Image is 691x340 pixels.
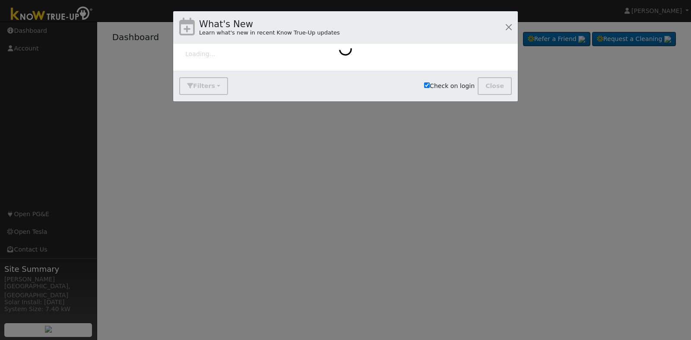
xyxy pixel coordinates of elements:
div: Learn what's new in recent Know True-Up updates [199,28,340,37]
input: Check on login [424,82,430,88]
button: Close [478,77,512,95]
label: Check on login [424,82,475,91]
button: Filters [179,77,228,95]
h4: What's New [199,17,340,31]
